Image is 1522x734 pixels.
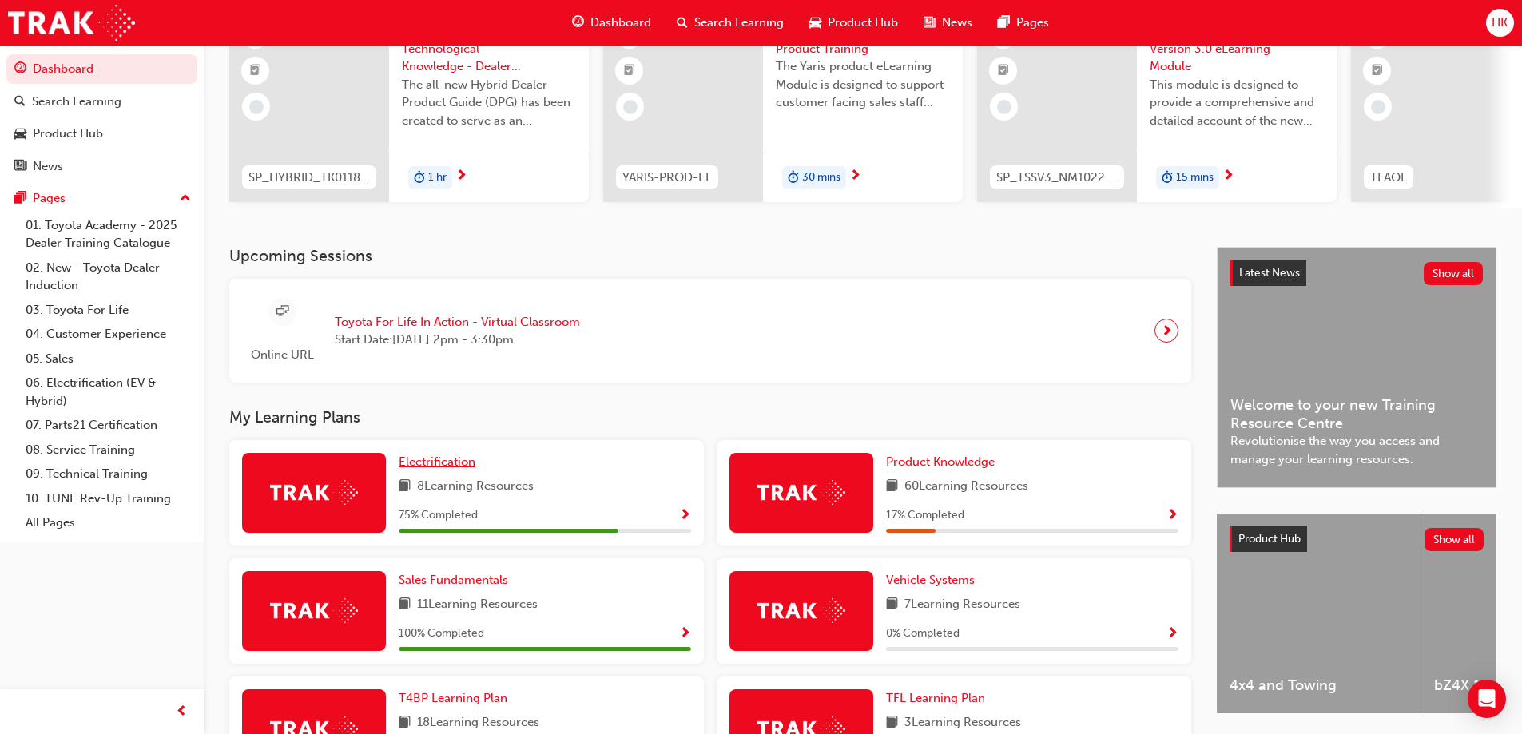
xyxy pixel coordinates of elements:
span: Show Progress [1166,509,1178,523]
span: 75 % Completed [399,506,478,525]
span: duration-icon [1162,168,1173,188]
a: Sales Fundamentals [399,571,515,589]
img: Trak [757,598,845,623]
span: Sales Fundamentals [399,573,508,587]
a: 05. Sales [19,347,197,371]
span: booktick-icon [998,61,1009,81]
a: Search Learning [6,87,197,117]
button: Show all [1425,528,1484,551]
button: Show all [1424,262,1484,285]
span: 4x4 and Towing [1230,676,1408,695]
span: Online URL [242,346,322,364]
span: book-icon [886,713,898,733]
a: 08. Service Training [19,438,197,462]
span: Show Progress [679,627,691,641]
a: 01. Toyota Academy - 2025 Dealer Training Catalogue [19,213,197,256]
span: Toyota Safety Sense Version 3.0 eLearning Module [1150,22,1324,76]
button: Pages [6,184,197,213]
span: Show Progress [679,509,691,523]
span: book-icon [886,477,898,497]
button: DashboardSearch LearningProduct HubNews [6,51,197,184]
span: SP_TSSV3_NM1022_EL [996,169,1118,187]
span: 17 % Completed [886,506,964,525]
span: 1 hr [428,169,447,187]
a: Product Hub [6,119,197,149]
span: Product Hub [828,14,898,32]
span: duration-icon [414,168,425,188]
div: Product Hub [33,125,103,143]
a: Electrification [399,453,482,471]
span: The Yaris product eLearning Module is designed to support customer facing sales staff with introd... [776,58,950,112]
a: TFL Learning Plan [886,689,991,708]
a: Vehicle Systems [886,571,981,589]
span: learningRecordVerb_NONE-icon [997,100,1011,114]
a: 06. Electrification (EV & Hybrid) [19,371,197,413]
span: book-icon [399,713,411,733]
span: search-icon [677,13,688,33]
span: search-icon [14,95,26,109]
span: Product Hub [1238,532,1301,546]
span: learningRecordVerb_NONE-icon [249,100,264,114]
span: The all-new Hybrid Dealer Product Guide (DPG) has been created to serve as an important introduct... [402,76,576,130]
img: Trak [757,480,845,505]
span: book-icon [886,595,898,615]
span: learningRecordVerb_NONE-icon [623,100,638,114]
a: Product HubShow all [1230,526,1484,552]
span: booktick-icon [1372,61,1383,81]
span: Revolutionise the way you access and manage your learning resources. [1230,432,1483,468]
h3: Upcoming Sessions [229,247,1191,265]
a: 04. Customer Experience [19,322,197,347]
span: Product Knowledge [886,454,995,469]
span: Hybrid - Technological Knowledge - Dealer Product Guide (DPG) (04/2021) [402,22,576,76]
span: guage-icon [572,13,584,33]
span: sessionType_ONLINE_URL-icon [276,302,288,322]
span: duration-icon [788,168,799,188]
button: Show Progress [679,506,691,526]
div: Search Learning [32,93,121,111]
div: Pages [33,189,66,208]
span: guage-icon [14,62,26,77]
span: TFL Learning Plan [886,691,985,705]
img: Trak [270,598,358,623]
span: next-icon [849,169,861,184]
a: Online URLToyota For Life In Action - Virtual ClassroomStart Date:[DATE] 2pm - 3:30pm [242,292,1178,371]
span: pages-icon [14,192,26,206]
span: Start Date: [DATE] 2pm - 3:30pm [335,331,580,349]
a: Trak [8,5,135,41]
span: next-icon [455,169,467,184]
a: guage-iconDashboard [559,6,664,39]
span: news-icon [924,13,936,33]
span: SP_HYBRID_TK0118_DPG [248,169,370,187]
img: Trak [270,480,358,505]
button: Show Progress [679,624,691,644]
a: All Pages [19,510,197,535]
span: pages-icon [998,13,1010,33]
span: next-icon [1222,169,1234,184]
span: next-icon [1161,319,1173,342]
span: 3 Learning Resources [904,713,1021,733]
span: 8 Learning Resources [417,477,534,497]
span: 0 % Completed [886,625,960,643]
span: booktick-icon [624,61,635,81]
span: HK [1492,14,1508,32]
button: HK [1486,9,1514,37]
a: News [6,152,197,181]
span: TFAOL [1370,169,1407,187]
a: car-iconProduct Hub [797,6,911,39]
span: Dashboard [590,14,651,32]
span: 7 Learning Resources [904,595,1020,615]
span: learningRecordVerb_NONE-icon [1371,100,1385,114]
span: 30 mins [802,169,840,187]
span: 18 Learning Resources [417,713,539,733]
span: up-icon [180,188,191,209]
a: 10. TUNE Rev-Up Training [19,486,197,511]
button: Show Progress [1166,624,1178,644]
a: Product Knowledge [886,453,1001,471]
span: 15 mins [1176,169,1214,187]
a: Dashboard [6,54,197,84]
a: search-iconSearch Learning [664,6,797,39]
span: booktick-icon [250,61,261,81]
div: News [33,157,63,176]
span: car-icon [809,13,821,33]
a: 0SP_HYBRID_TK0118_DPGHybrid - Technological Knowledge - Dealer Product Guide (DPG) (04/2021)The a... [229,9,589,202]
